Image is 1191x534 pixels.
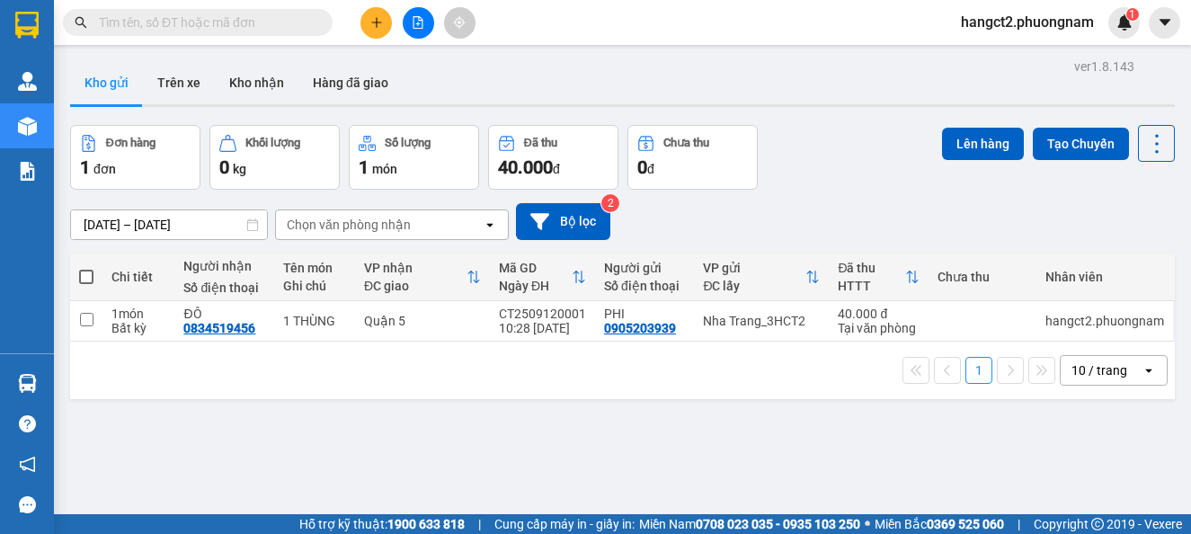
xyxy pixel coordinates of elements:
span: 1 [359,156,369,178]
button: Trên xe [143,61,215,104]
span: đ [553,162,560,176]
img: logo-vxr [15,12,39,39]
button: caret-down [1149,7,1180,39]
span: Miền Nam [639,514,860,534]
div: Mã GD [499,261,572,275]
div: ĐC lấy [703,279,805,293]
th: Toggle SortBy [490,254,595,301]
span: món [372,162,397,176]
button: Bộ lọc [516,203,610,240]
span: 40.000 [498,156,553,178]
span: file-add [412,16,424,29]
span: 0 [219,156,229,178]
div: Số lượng [385,137,431,149]
div: ver 1.8.143 [1074,57,1134,76]
div: Ngày ĐH [499,279,572,293]
th: Toggle SortBy [355,254,490,301]
button: Kho nhận [215,61,298,104]
button: Chưa thu0đ [627,125,758,190]
div: Chưa thu [663,137,709,149]
button: plus [360,7,392,39]
span: Cung cấp máy in - giấy in: [494,514,635,534]
div: PHI [604,307,685,321]
div: 0834519456 [183,321,255,335]
button: 1 [965,357,992,384]
svg: open [1142,363,1156,378]
span: 1 [1129,8,1135,21]
div: Số điện thoại [604,279,685,293]
img: solution-icon [18,162,37,181]
span: copyright [1091,518,1104,530]
strong: 0369 525 060 [927,517,1004,531]
div: Số điện thoại [183,280,264,295]
div: CT2509120001 [499,307,586,321]
th: Toggle SortBy [829,254,928,301]
span: 0 [637,156,647,178]
div: Bất kỳ [111,321,165,335]
button: Hàng đã giao [298,61,403,104]
input: Tìm tên, số ĐT hoặc mã đơn [99,13,311,32]
button: file-add [403,7,434,39]
span: message [19,496,36,513]
div: 40.000 đ [838,307,919,321]
div: HTTT [838,279,904,293]
img: warehouse-icon [18,117,37,136]
div: 10:28 [DATE] [499,321,586,335]
sup: 2 [601,194,619,212]
img: warehouse-icon [18,72,37,91]
div: Tại văn phòng [838,321,919,335]
strong: 1900 633 818 [387,517,465,531]
span: kg [233,162,246,176]
div: Ghi chú [283,279,347,293]
span: search [75,16,87,29]
img: warehouse-icon [18,374,37,393]
div: VP gửi [703,261,805,275]
div: Người nhận [183,259,264,273]
button: Khối lượng0kg [209,125,340,190]
div: Đơn hàng [106,137,156,149]
div: 0905203939 [604,321,676,335]
span: | [478,514,481,534]
button: Đơn hàng1đơn [70,125,200,190]
span: đ [647,162,654,176]
div: Quận 5 [364,314,481,328]
div: Nhân viên [1045,270,1164,284]
button: Kho gửi [70,61,143,104]
div: Nha Trang_3HCT2 [703,314,820,328]
span: caret-down [1157,14,1173,31]
th: Toggle SortBy [694,254,829,301]
span: hangct2.phuongnam [947,11,1108,33]
strong: 0708 023 035 - 0935 103 250 [696,517,860,531]
div: Người gửi [604,261,685,275]
div: 1 món [111,307,165,321]
div: hangct2.phuongnam [1045,314,1164,328]
span: đơn [93,162,116,176]
input: Select a date range. [71,210,267,239]
span: question-circle [19,415,36,432]
div: 10 / trang [1071,361,1127,379]
span: plus [370,16,383,29]
div: 1 THÙNG [283,314,347,328]
div: Chi tiết [111,270,165,284]
div: Đã thu [838,261,904,275]
span: 1 [80,156,90,178]
img: icon-new-feature [1116,14,1133,31]
button: aim [444,7,476,39]
button: Số lượng1món [349,125,479,190]
span: | [1018,514,1020,534]
svg: open [483,218,497,232]
span: Miền Bắc [875,514,1004,534]
button: Lên hàng [942,128,1024,160]
div: VP nhận [364,261,467,275]
sup: 1 [1126,8,1139,21]
div: Chưa thu [938,270,1027,284]
button: Đã thu40.000đ [488,125,618,190]
div: Tên món [283,261,347,275]
span: Hỗ trợ kỹ thuật: [299,514,465,534]
div: Khối lượng [245,137,300,149]
div: ĐC giao [364,279,467,293]
span: notification [19,456,36,473]
div: Chọn văn phòng nhận [287,216,411,234]
div: ĐÔ [183,307,264,321]
button: Tạo Chuyến [1033,128,1129,160]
